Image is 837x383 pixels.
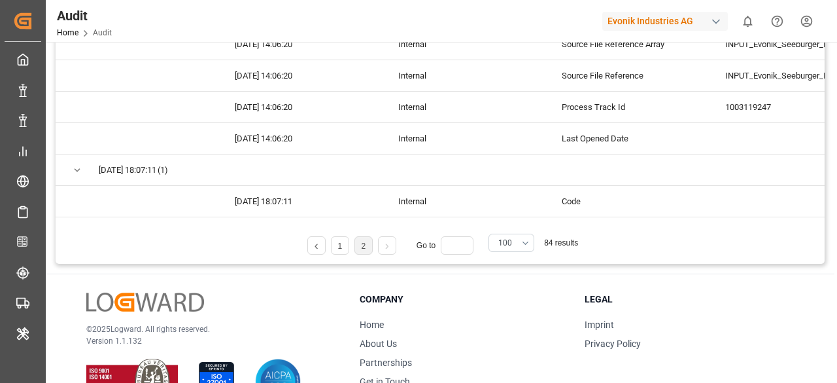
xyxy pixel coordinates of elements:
[383,60,546,91] div: Internal
[219,60,383,91] div: [DATE] 14:06:20
[360,338,397,349] a: About Us
[57,28,78,37] a: Home
[585,319,614,330] a: Imprint
[86,323,327,335] p: © 2025 Logward. All rights reserved.
[219,186,383,217] div: [DATE] 18:07:11
[86,335,327,347] p: Version 1.1.132
[219,29,383,60] div: [DATE] 14:06:20
[602,12,728,31] div: Evonik Industries AG
[360,319,384,330] a: Home
[331,236,349,255] li: 1
[585,338,641,349] a: Privacy Policy
[383,29,546,60] div: Internal
[307,236,326,255] li: Previous Page
[546,60,709,91] div: Source File Reference
[383,186,546,217] div: Internal
[86,293,204,312] img: Logward Logo
[546,29,709,60] div: Source File Reference Array
[383,92,546,122] div: Internal
[546,123,709,154] div: Last Opened Date
[733,7,762,36] button: show 0 new notifications
[219,123,383,154] div: [DATE] 14:06:20
[546,186,709,217] div: Code
[361,242,366,251] a: 2
[219,92,383,122] div: [DATE] 14:06:20
[488,234,534,252] button: open menu
[602,9,733,33] button: Evonik Industries AG
[762,7,792,36] button: Help Center
[360,293,569,306] h3: Company
[585,293,794,306] h3: Legal
[544,238,578,247] span: 84 results
[99,155,156,185] span: [DATE] 18:07:11
[417,236,479,255] div: Go to
[378,236,396,255] li: Next Page
[360,357,412,368] a: Partnerships
[57,6,112,26] div: Audit
[158,155,168,185] span: (1)
[383,123,546,154] div: Internal
[354,236,373,255] li: 2
[546,92,709,122] div: Process Track Id
[498,237,512,249] span: 100
[337,242,342,251] a: 1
